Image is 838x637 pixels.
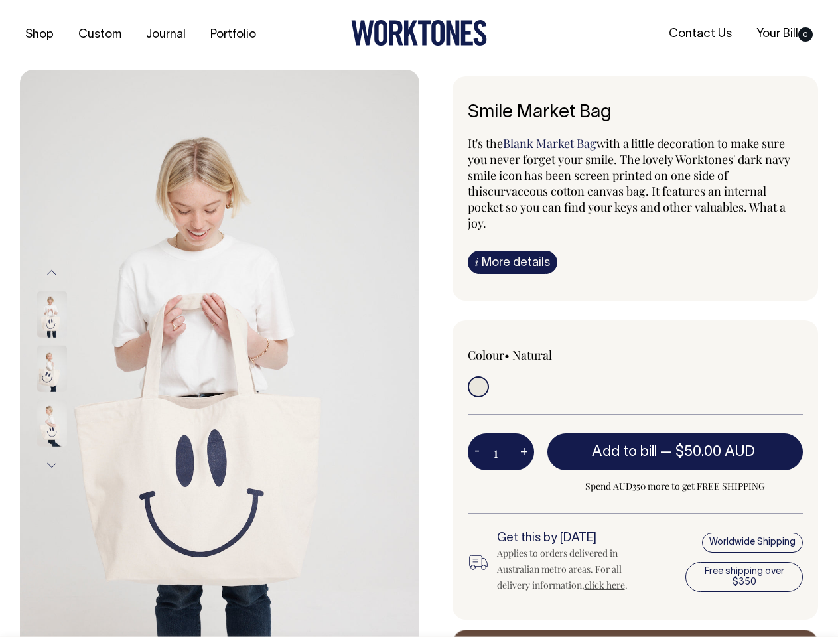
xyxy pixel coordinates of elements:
span: 0 [798,27,813,42]
a: Journal [141,24,191,46]
span: i [475,255,478,269]
span: $50.00 AUD [675,445,755,459]
div: Applies to orders delivered in Australian metro areas. For all delivery information, . [497,545,650,593]
button: Previous [42,257,62,287]
span: • [504,347,510,363]
a: click here [585,579,625,591]
span: — [660,445,758,459]
img: Smile Market Bag [37,400,67,447]
span: curvaceous cotton canvas bag. It features an internal pocket so you can find your keys and other ... [468,183,786,231]
p: It's the with a little decoration to make sure you never forget your smile. The lovely Worktones'... [468,135,803,231]
a: Shop [20,24,59,46]
a: Portfolio [205,24,261,46]
div: Colour [468,347,602,363]
a: Custom [73,24,127,46]
img: Smile Market Bag [37,291,67,338]
h6: Smile Market Bag [468,103,803,123]
button: Add to bill —$50.00 AUD [547,433,803,470]
label: Natural [512,347,552,363]
span: Add to bill [592,445,657,459]
span: Spend AUD350 more to get FREE SHIPPING [547,478,803,494]
h6: Get this by [DATE] [497,532,650,545]
a: Contact Us [663,23,737,45]
button: + [514,439,534,465]
a: iMore details [468,251,557,274]
img: Smile Market Bag [37,346,67,392]
a: Your Bill0 [751,23,818,45]
a: Blank Market Bag [503,135,596,151]
button: Next [42,451,62,480]
button: - [468,439,486,465]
